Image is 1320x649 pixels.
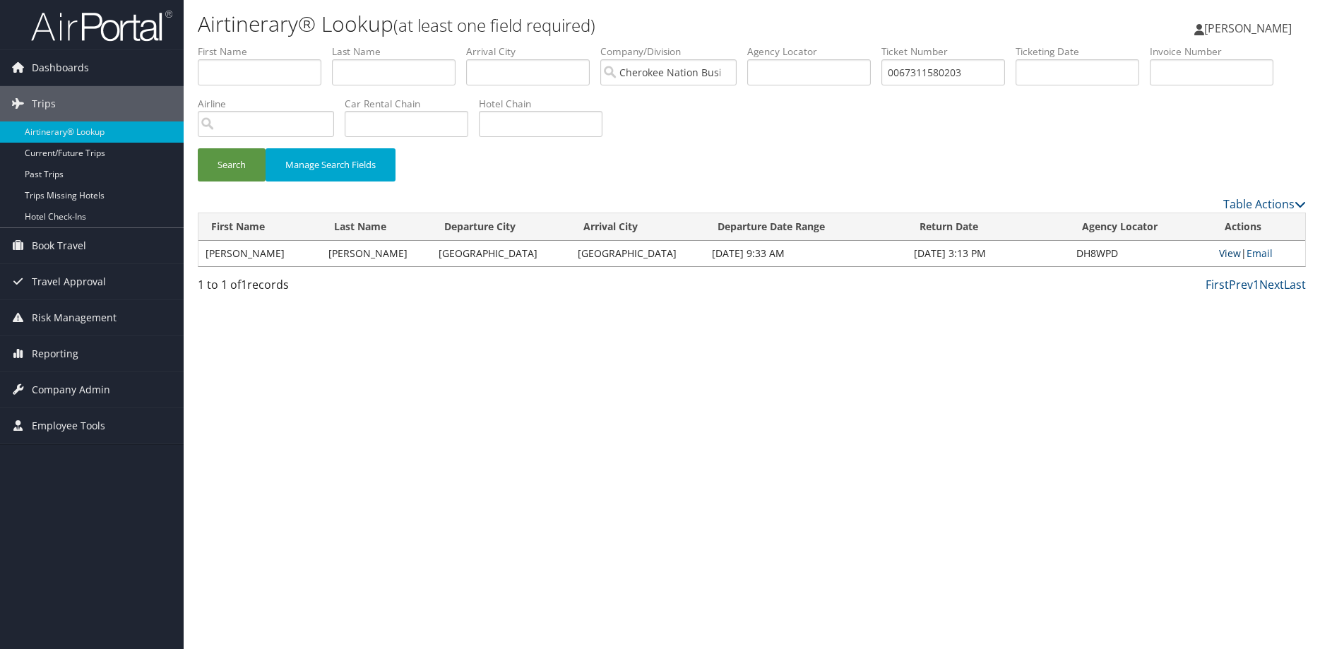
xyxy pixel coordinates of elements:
[266,148,396,181] button: Manage Search Fields
[432,213,571,241] th: Departure City: activate to sort column ascending
[32,86,56,121] span: Trips
[1069,241,1213,266] td: DH8WPD
[1212,213,1305,241] th: Actions
[321,241,432,266] td: [PERSON_NAME]
[1016,44,1150,59] label: Ticketing Date
[1204,20,1292,36] span: [PERSON_NAME]
[571,241,705,266] td: [GEOGRAPHIC_DATA]
[32,336,78,371] span: Reporting
[32,264,106,299] span: Travel Approval
[1069,213,1213,241] th: Agency Locator: activate to sort column ascending
[32,300,117,335] span: Risk Management
[1247,246,1273,260] a: Email
[881,44,1016,59] label: Ticket Number
[432,241,571,266] td: [GEOGRAPHIC_DATA]
[345,97,479,111] label: Car Rental Chain
[600,44,747,59] label: Company/Division
[198,97,345,111] label: Airline
[321,213,432,241] th: Last Name: activate to sort column ascending
[241,277,247,292] span: 1
[32,408,105,443] span: Employee Tools
[198,276,459,300] div: 1 to 1 of records
[332,44,466,59] label: Last Name
[198,44,332,59] label: First Name
[1284,277,1306,292] a: Last
[705,213,908,241] th: Departure Date Range: activate to sort column ascending
[198,9,937,39] h1: Airtinerary® Lookup
[198,148,266,181] button: Search
[1219,246,1241,260] a: View
[393,13,595,37] small: (at least one field required)
[1194,7,1306,49] a: [PERSON_NAME]
[1223,196,1306,212] a: Table Actions
[32,372,110,407] span: Company Admin
[705,241,908,266] td: [DATE] 9:33 AM
[32,228,86,263] span: Book Travel
[198,241,321,266] td: [PERSON_NAME]
[198,213,321,241] th: First Name: activate to sort column ascending
[32,50,89,85] span: Dashboards
[571,213,705,241] th: Arrival City: activate to sort column ascending
[1259,277,1284,292] a: Next
[1229,277,1253,292] a: Prev
[907,213,1069,241] th: Return Date: activate to sort column ascending
[466,44,600,59] label: Arrival City
[907,241,1069,266] td: [DATE] 3:13 PM
[1206,277,1229,292] a: First
[1212,241,1305,266] td: |
[479,97,613,111] label: Hotel Chain
[1150,44,1284,59] label: Invoice Number
[1253,277,1259,292] a: 1
[747,44,881,59] label: Agency Locator
[31,9,172,42] img: airportal-logo.png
